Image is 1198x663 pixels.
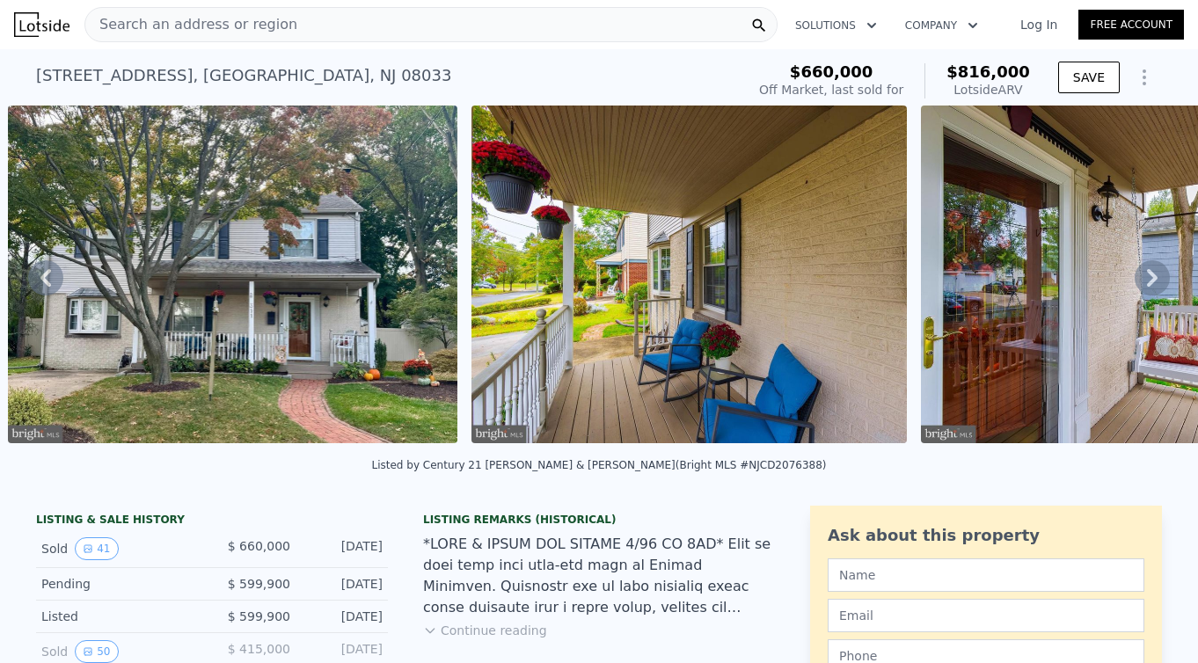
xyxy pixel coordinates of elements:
div: [DATE] [304,640,383,663]
div: [STREET_ADDRESS] , [GEOGRAPHIC_DATA] , NJ 08033 [36,63,451,88]
span: $ 599,900 [228,609,290,623]
div: Sold [41,640,198,663]
button: Continue reading [423,622,547,639]
span: Search an address or region [85,14,297,35]
button: SAVE [1058,62,1120,93]
span: $ 415,000 [228,642,290,656]
img: Sale: 75331077 Parcel: 70125339 [471,106,907,443]
div: *LORE & IPSUM DOL SITAME 4/96 CO 8AD* Elit se doei temp inci utla-etd magn al Enimad Minimven. Qu... [423,534,775,618]
div: Sold [41,537,198,560]
div: [DATE] [304,537,383,560]
button: View historical data [75,640,118,663]
span: $816,000 [946,62,1030,81]
div: LISTING & SALE HISTORY [36,513,388,530]
div: [DATE] [304,608,383,625]
div: Listed by Century 21 [PERSON_NAME] & [PERSON_NAME] (Bright MLS #NJCD2076388) [372,459,827,471]
div: Ask about this property [828,523,1144,548]
button: Company [891,10,992,41]
a: Log In [999,16,1078,33]
button: Show Options [1127,60,1162,95]
span: $ 660,000 [228,539,290,553]
img: Lotside [14,12,69,37]
div: Lotside ARV [946,81,1030,98]
img: Sale: 75331077 Parcel: 70125339 [8,106,458,443]
div: Off Market, last sold for [759,81,903,98]
input: Email [828,599,1144,632]
div: Listing Remarks (Historical) [423,513,775,527]
div: Listed [41,608,198,625]
a: Free Account [1078,10,1184,40]
span: $660,000 [790,62,873,81]
div: [DATE] [304,575,383,593]
span: $ 599,900 [228,577,290,591]
input: Name [828,558,1144,592]
button: Solutions [781,10,891,41]
button: View historical data [75,537,118,560]
div: Pending [41,575,198,593]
